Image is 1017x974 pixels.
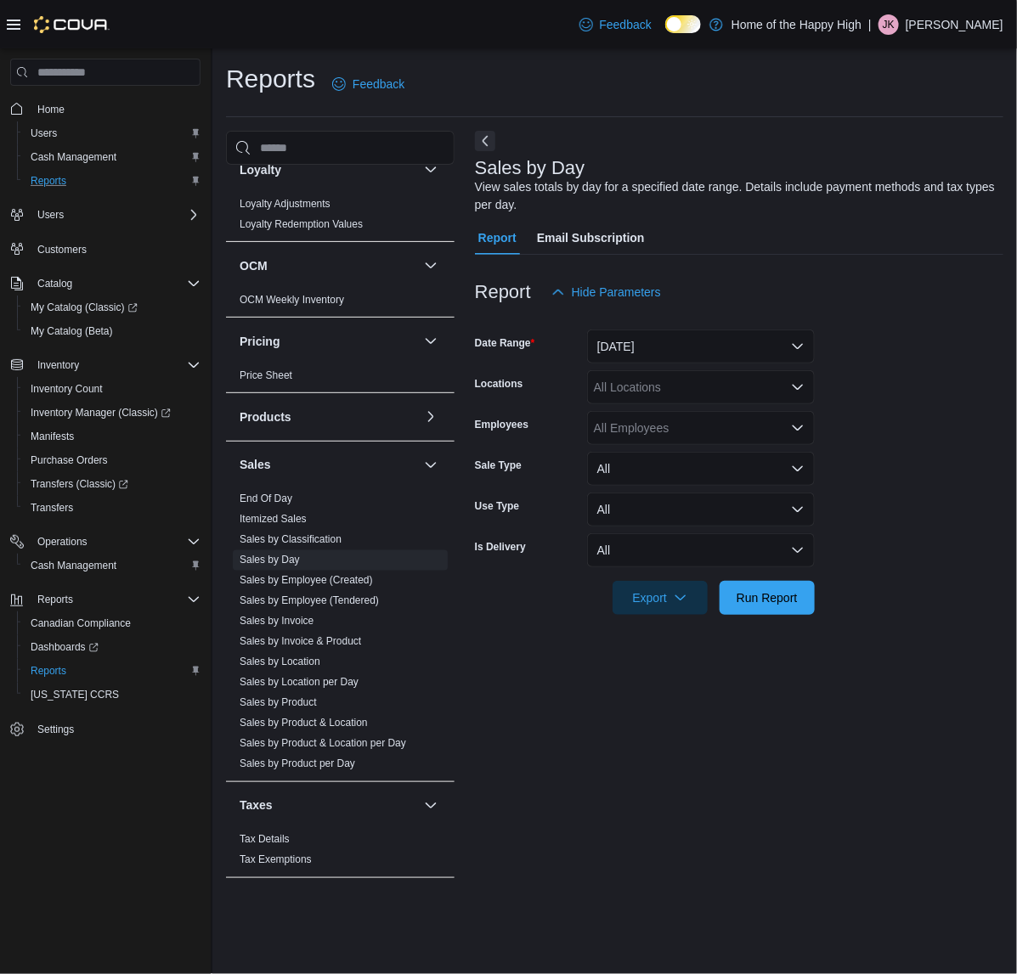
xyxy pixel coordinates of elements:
span: Customers [37,243,87,256]
span: Cash Management [24,555,201,576]
span: Users [31,127,57,140]
span: Loyalty Adjustments [240,197,331,211]
img: Cova [34,16,110,33]
div: Loyalty [226,194,455,241]
span: Tax Exemptions [240,853,312,867]
span: Sales by Product per Day [240,757,355,771]
span: Cash Management [31,559,116,572]
a: Cash Management [24,147,123,167]
span: Sales by Product & Location per Day [240,737,406,751]
a: Transfers [24,498,80,518]
a: Sales by Invoice [240,616,314,628]
label: Is Delivery [475,540,526,554]
label: Date Range [475,336,535,350]
button: OCM [421,256,441,276]
button: Loyalty [421,160,441,180]
span: My Catalog (Beta) [31,324,113,338]
span: Loyalty Redemption Values [240,217,363,231]
h3: Loyalty [240,161,281,178]
span: My Catalog (Beta) [24,321,201,341]
button: [DATE] [587,329,815,363]
span: My Catalog (Classic) [24,297,201,318]
a: My Catalog (Classic) [24,297,144,318]
span: Home [31,98,201,119]
a: Reports [24,171,73,191]
span: Operations [37,535,88,549]
a: Feedback [573,8,658,42]
a: Dashboards [17,635,207,659]
button: Cash Management [17,554,207,577]
span: Users [31,205,201,225]
span: Manifests [24,426,201,447]
span: Sales by Day [240,554,300,567]
button: Reports [17,659,207,683]
a: Sales by Product & Location [240,718,368,729]
span: Catalog [37,277,72,290]
a: Settings [31,719,81,740]
button: My Catalog (Beta) [17,319,207,343]
span: Cash Management [31,150,116,164]
div: Joshua Kirkham [879,14,899,35]
span: Transfers [24,498,201,518]
span: End Of Day [240,493,292,506]
span: Feedback [600,16,652,33]
span: Reports [24,171,201,191]
input: Dark Mode [665,15,701,33]
span: Purchase Orders [31,453,108,467]
a: [US_STATE] CCRS [24,684,126,705]
span: Manifests [31,430,74,443]
span: Sales by Location per Day [240,676,359,690]
div: Taxes [226,830,455,877]
a: Canadian Compliance [24,613,138,633]
h3: Pricing [240,333,280,350]
a: Loyalty Redemption Values [240,218,363,230]
button: All [587,533,815,567]
span: Export [623,581,698,615]
a: Sales by Invoice & Product [240,636,361,648]
button: Taxes [240,797,417,814]
span: Customers [31,239,201,260]
button: Customers [3,237,207,262]
button: Transfers [17,496,207,520]
button: Users [3,203,207,227]
button: Run Report [720,581,815,615]
a: Sales by Product [240,697,317,709]
h3: Taxes [240,797,273,814]
nav: Complex example [10,89,201,785]
a: Transfers (Classic) [24,474,135,494]
a: Manifests [24,426,81,447]
span: Reports [24,661,201,681]
span: Catalog [31,273,201,294]
a: Sales by Employee (Created) [240,575,373,587]
a: Feedback [325,67,411,101]
span: Transfers (Classic) [24,474,201,494]
button: OCM [240,257,417,274]
span: Sales by Classification [240,533,342,547]
span: Settings [31,718,201,740]
span: My Catalog (Classic) [31,301,138,314]
span: Home [37,103,65,116]
p: Home of the Happy High [732,14,862,35]
a: Sales by Employee (Tendered) [240,595,379,607]
span: Inventory Manager (Classic) [24,403,201,423]
span: Sales by Invoice & Product [240,635,361,649]
span: Canadian Compliance [31,616,131,630]
button: Reports [3,588,207,611]
span: Report [478,221,517,255]
a: Reports [24,661,73,681]
button: All [587,493,815,526]
span: Inventory Manager (Classic) [31,406,171,419]
button: Catalog [31,273,79,294]
button: Sales [240,457,417,474]
span: [US_STATE] CCRS [31,688,119,701]
span: Sales by Employee (Created) [240,574,373,588]
span: Price Sheet [240,369,292,382]
a: Sales by Location per Day [240,677,359,689]
a: Inventory Manager (Classic) [17,401,207,425]
button: Reports [17,169,207,193]
span: Email Subscription [537,221,645,255]
span: Reports [37,593,73,606]
h1: Reports [226,62,315,96]
button: Operations [3,530,207,554]
span: Sales by Employee (Tendered) [240,594,379,608]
